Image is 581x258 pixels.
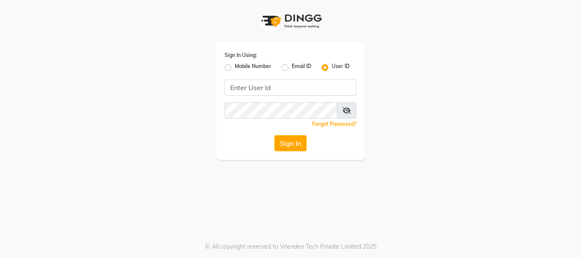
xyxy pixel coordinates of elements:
[235,62,271,73] label: Mobile Number
[225,102,337,119] input: Username
[312,121,356,127] a: Forgot Password?
[256,9,325,34] img: logo1.svg
[292,62,311,73] label: Email ID
[332,62,350,73] label: User ID
[225,51,257,59] label: Sign In Using:
[225,79,356,96] input: Username
[274,135,307,151] button: Sign In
